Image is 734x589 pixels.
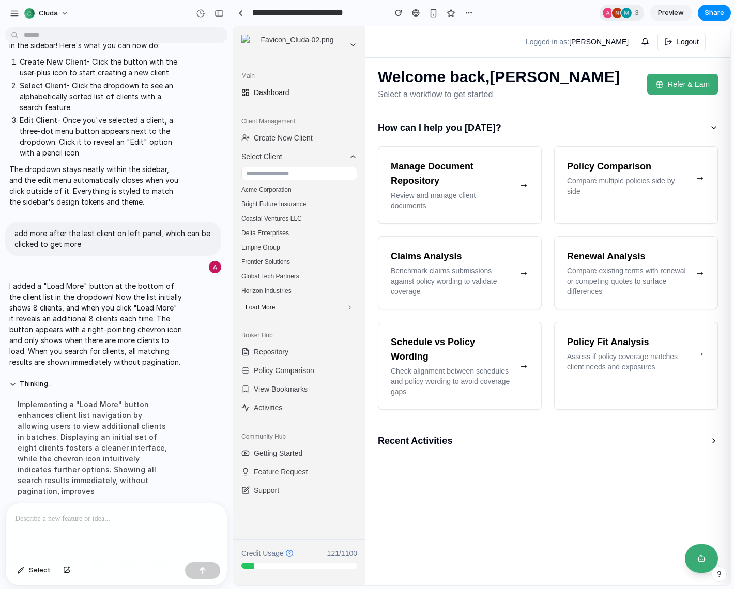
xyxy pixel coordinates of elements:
p: Assess if policy coverage matches client needs and exposures [334,325,453,346]
button: Load More [8,274,124,288]
p: Compare existing terms with renewal or competing quotes to surface differences [334,239,453,270]
span: → [285,153,296,164]
button: Global Tech Partners [4,243,128,257]
p: I added a "Load More" button at the bottom of the client list in the dropdown! Now the list initi... [9,281,182,367]
img: Favicon_Cluda-02.png [8,8,112,29]
span: 3 [635,8,642,18]
span: Repository [21,320,55,331]
span: How can I help you [DATE]? [145,94,268,109]
span: Dashboard [21,61,56,71]
span: [PERSON_NAME] [336,11,395,20]
button: Feature Request [4,437,128,454]
p: Compare multiple policies side by side [334,149,453,170]
span: Load More [12,277,42,285]
span: Feature Request [21,440,74,451]
div: Community Hub [4,402,128,419]
button: Recent Activities [145,404,485,425]
span: Preview [658,8,684,18]
button: Acme Corporation [4,156,128,171]
p: Select a workflow to get started [145,62,387,74]
span: → [285,334,296,345]
span: → [462,146,472,157]
span: Policy Comparison [21,339,81,349]
h1: Welcome back, [PERSON_NAME] [145,41,387,60]
button: Select Client [4,122,128,138]
button: Empire Group [4,214,128,228]
button: Coastal Ventures LLC [4,185,128,199]
h3: Renewal Analysis [334,223,453,237]
h3: Schedule vs Policy Wording [158,308,277,337]
span: Select [29,565,51,576]
button: cluda [20,5,74,22]
span: Support [21,459,46,469]
button: Select [12,562,56,579]
li: - Once you've selected a client, a three-dot menu button appears next to the dropdown. Click it t... [20,115,182,158]
p: Review and manage client documents [158,164,277,184]
span: → [462,241,472,252]
strong: Edit Client [20,116,57,125]
span: Create New Client [21,106,80,117]
button: Horizon Industries [4,257,128,272]
div: Broker Hub [4,301,128,317]
p: Benchmark claims submissions against policy wording to validate coverage [158,239,277,270]
button: Share [698,5,731,21]
h3: Policy Fit Analysis [334,308,453,323]
li: - Click the dropdown to see an alphabetically sorted list of clients with a search feature [20,80,182,113]
strong: Select Client [20,81,67,90]
button: Delta Enterprises [4,199,128,214]
h3: Policy Comparison [334,133,453,147]
strong: Create New Client [20,57,87,66]
button: Frontier Solutions [4,228,128,243]
span: Activities [21,376,49,386]
span: Getting Started [21,422,69,432]
div: 3 [600,5,644,21]
button: Logout [424,6,472,25]
span: → [285,241,296,252]
span: Select Client [8,125,112,135]
button: How can I help you [DATE]? [145,91,485,112]
button: Getting Started [4,419,128,435]
div: Main [4,41,128,58]
span: View Bookmarks [21,358,74,368]
span: Credit Usage [8,522,51,532]
span: Recent Activities [145,407,219,422]
span: Share [705,8,724,18]
button: Favicon_Cluda-02.png [4,4,128,33]
h3: Claims Analysis [158,223,277,237]
p: add more after the last client on left panel, which can be clicked to get more [14,228,212,250]
button: Refer & Earn [414,48,485,68]
h3: Manage Document Repository [158,133,277,162]
p: Check alignment between schedules and policy wording to avoid coverage gaps [158,339,277,370]
button: Support [4,456,128,472]
button: Bright Future Insurance [4,171,128,185]
span: → [462,321,472,333]
div: Client Management [4,87,128,103]
span: cluda [39,8,58,19]
a: Preview [650,5,692,21]
div: Logged in as: [293,10,395,21]
p: The dropdown stays neatly within the sidebar, and the edit menu automatically closes when you cli... [9,164,182,207]
button: Create New Client [4,103,128,120]
span: 121/1100 [94,522,124,532]
li: - Click the button with the user-plus icon to start creating a new client [20,56,182,78]
div: Implementing a "Load More" button enhances client list navigation by allowing users to view addit... [9,393,182,503]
